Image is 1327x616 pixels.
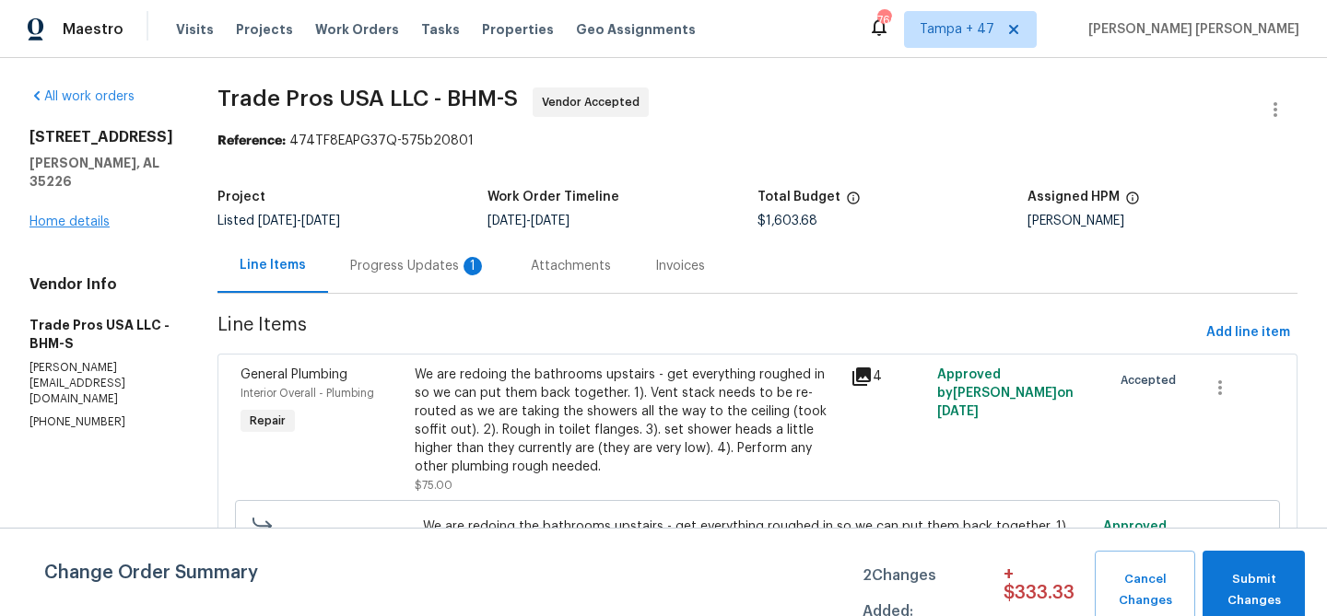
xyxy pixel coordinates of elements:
[1081,20,1299,39] span: [PERSON_NAME] [PERSON_NAME]
[63,20,123,39] span: Maestro
[176,20,214,39] span: Visits
[29,215,110,228] a: Home details
[482,20,554,39] span: Properties
[415,366,840,476] div: We are redoing the bathrooms upstairs - get everything roughed in so we can put them back togethe...
[217,134,286,147] b: Reference:
[937,405,979,418] span: [DATE]
[655,257,705,275] div: Invoices
[29,275,173,294] h4: Vendor Info
[241,388,374,399] span: Interior Overall - Plumbing
[423,517,1093,591] span: We are redoing the bathrooms upstairs - get everything roughed in so we can put them back togethe...
[29,90,135,103] a: All work orders
[542,93,647,111] span: Vendor Accepted
[877,11,890,29] div: 766
[258,215,297,227] span: [DATE]
[242,412,293,430] span: Repair
[29,414,173,430] p: [PHONE_NUMBER]
[241,368,347,381] span: General Plumbing
[487,191,619,203] h5: Work Order Timeline
[487,215,526,227] span: [DATE]
[576,20,696,39] span: Geo Assignments
[1104,569,1186,611] span: Cancel Changes
[240,256,306,274] div: Line Items
[258,215,340,227] span: -
[217,215,340,227] span: Listed
[757,191,840,203] h5: Total Budget
[1199,316,1298,350] button: Add line item
[350,257,487,275] div: Progress Updates
[315,20,399,39] span: Work Orders
[1212,569,1296,611] span: Submit Changes
[851,366,926,388] div: 4
[1028,215,1298,227] div: [PERSON_NAME]
[217,316,1199,350] span: Line Items
[217,191,265,203] h5: Project
[29,360,173,407] p: [PERSON_NAME][EMAIL_ADDRESS][DOMAIN_NAME]
[531,215,570,227] span: [DATE]
[29,154,173,191] h5: [PERSON_NAME], AL 35226
[301,215,340,227] span: [DATE]
[236,20,293,39] span: Projects
[217,87,518,110] span: Trade Pros USA LLC - BHM-S
[1103,520,1281,552] span: Approved by [PERSON_NAME] on
[217,132,1298,150] div: 474TF8EAPG37Q-575b20801
[531,257,611,275] div: Attachments
[1206,321,1290,344] span: Add line item
[846,191,861,215] span: The total cost of line items that have been proposed by Opendoor. This sum includes line items th...
[1121,371,1183,389] span: Accepted
[464,257,482,275] div: 1
[937,368,1074,418] span: Approved by [PERSON_NAME] on
[757,215,817,227] span: $1,603.68
[415,480,452,491] span: $75.00
[1028,191,1120,203] h5: Assigned HPM
[29,128,173,146] h2: [STREET_ADDRESS]
[421,23,460,36] span: Tasks
[29,316,173,353] h5: Trade Pros USA LLC - BHM-S
[1125,191,1140,215] span: The hpm assigned to this work order.
[920,20,994,39] span: Tampa + 47
[487,215,570,227] span: -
